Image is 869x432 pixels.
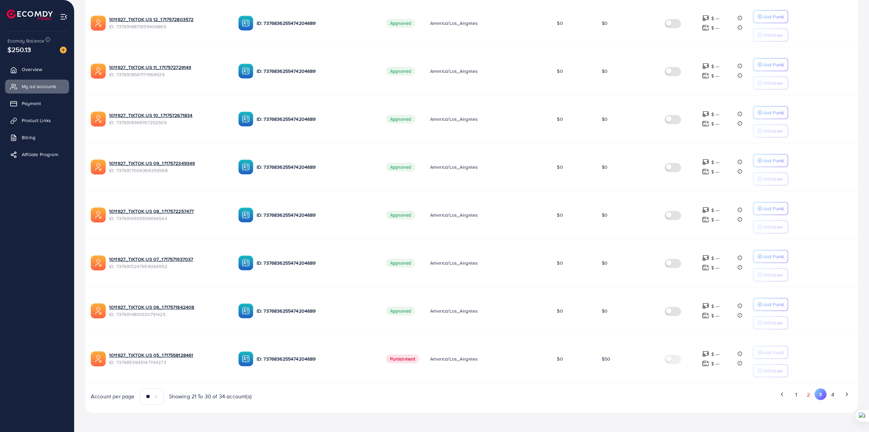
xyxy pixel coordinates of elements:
img: top-up amount [702,216,709,223]
div: <span class='underline'>1011927_TIKTOK US 11_1717572729149</span></br>7376918567171964929 [109,64,227,78]
img: top-up amount [702,302,709,310]
span: Approved [386,115,415,123]
span: Affiliate Program [22,151,58,158]
button: Add Fund [753,106,788,119]
span: $0 [557,212,563,218]
p: Withdraw [763,319,783,327]
p: Add Fund [763,204,784,213]
img: ic-ads-acc.e4c84228.svg [91,303,106,318]
p: Withdraw [763,223,783,231]
p: $ --- [711,62,720,70]
div: <span class='underline'>1011927_TIKTOK US 10_1717572671834</span></br>7376918369767292929 [109,112,227,126]
img: top-up amount [702,264,709,271]
button: Withdraw [753,220,788,233]
img: ic-ba-acc.ded83a64.svg [238,112,253,127]
button: Go to page 4 [827,388,839,401]
p: $ --- [711,158,720,166]
img: top-up amount [702,254,709,262]
span: Punishment [386,354,420,363]
span: $0 [602,260,608,266]
span: Overview [22,66,42,73]
img: ic-ba-acc.ded83a64.svg [238,255,253,270]
img: ic-ba-acc.ded83a64.svg [238,303,253,318]
span: Approved [386,19,415,28]
div: <span class='underline'>1011927_TIKTOK US 07_1717571937037</span></br>7376915247959064592 [109,256,227,270]
p: $ --- [711,110,720,118]
span: $250.13 [7,45,31,54]
span: $0 [602,308,608,314]
img: top-up amount [702,15,709,22]
span: ID: 7376917006366359568 [109,167,227,174]
img: ic-ba-acc.ded83a64.svg [238,160,253,175]
img: ic-ads-acc.e4c84228.svg [91,255,106,270]
span: $0 [602,212,608,218]
button: Withdraw [753,268,788,281]
span: $0 [557,116,563,122]
p: Add Fund [763,348,784,356]
img: ic-ba-acc.ded83a64.svg [238,207,253,222]
span: $0 [602,164,608,170]
span: $0 [557,164,563,170]
button: Withdraw [753,172,788,185]
span: Approved [386,259,415,267]
ul: Pagination [477,388,853,401]
a: 1011927_TIKTOK US 06_1717571842408 [109,304,227,311]
button: Add Fund [753,10,788,23]
p: Withdraw [763,31,783,39]
img: top-up amount [702,312,709,319]
p: $ --- [711,264,720,272]
img: top-up amount [702,360,709,367]
img: top-up amount [702,63,709,70]
p: Withdraw [763,367,783,375]
span: America/Los_Angeles [430,164,478,170]
img: image [60,47,67,53]
span: $0 [557,20,563,27]
span: Billing [22,134,35,141]
p: Add Fund [763,109,784,117]
a: Affiliate Program [5,148,69,161]
span: $0 [602,116,608,122]
p: $ --- [711,168,720,176]
span: America/Los_Angeles [430,116,478,122]
img: top-up amount [702,72,709,79]
a: Payment [5,97,69,110]
p: $ --- [711,254,720,262]
p: ID: 7376836255474204689 [257,115,375,123]
p: Add Fund [763,13,784,21]
span: ID: 7376916593596694544 [109,215,227,222]
div: <span class='underline'>1011927_TIKTOK US 08_1717572257477</span></br>7376916593596694544 [109,208,227,222]
p: $ --- [711,14,720,22]
button: Add Fund [753,250,788,263]
p: ID: 7376836255474204689 [257,67,375,75]
span: America/Los_Angeles [430,68,478,74]
p: $ --- [711,312,720,320]
button: Withdraw [753,316,788,329]
button: Add Fund [753,154,788,167]
span: ID: 7376915247959064592 [109,263,227,270]
span: $0 [557,260,563,266]
span: Payment [22,100,41,107]
span: Approved [386,211,415,219]
img: logo [7,10,53,20]
p: Withdraw [763,271,783,279]
img: menu [60,13,68,21]
span: $0 [602,20,608,27]
button: Go to page 3 [815,388,827,400]
p: ID: 7376836255474204689 [257,307,375,315]
span: ID: 7376855945147744273 [109,359,227,366]
button: Go to page 2 [802,388,815,401]
p: $ --- [711,360,720,368]
div: <span class='underline'>1011927_TIKTOK US 12_1717572803572</span></br>7376918871699406865 [109,16,227,30]
span: ID: 7376914810530791425 [109,311,227,318]
a: 1011927_TIKTOK US 09_1717572349349 [109,160,227,167]
p: $ --- [711,72,720,80]
span: ID: 7376918369767292929 [109,119,227,126]
img: top-up amount [702,206,709,214]
img: ic-ads-acc.e4c84228.svg [91,160,106,175]
button: Go to page 1 [790,388,802,401]
p: $ --- [711,24,720,32]
span: ID: 7376918871699406865 [109,23,227,30]
button: Withdraw [753,29,788,41]
button: Add Fund [753,346,788,359]
div: <span class='underline'>1011927_TIKTOK US 06_1717571842408</span></br>7376914810530791425 [109,304,227,318]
